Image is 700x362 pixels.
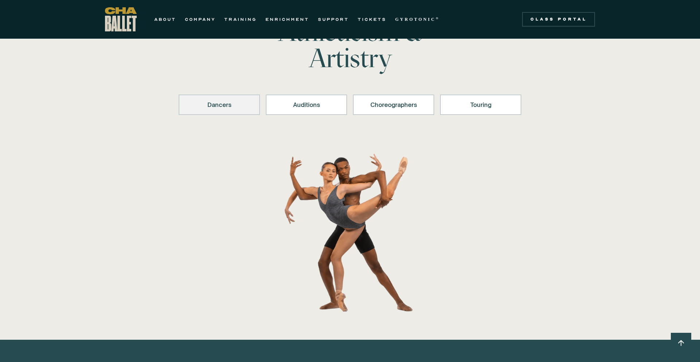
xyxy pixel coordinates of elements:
a: home [105,7,137,31]
a: Dancers [179,95,260,115]
div: Dancers [188,100,250,109]
a: TICKETS [358,15,386,24]
a: SUPPORT [318,15,349,24]
a: Choreographers [353,95,434,115]
a: Touring [440,95,521,115]
a: ABOUT [154,15,176,24]
h1: Athleticism & Artistry [236,19,464,71]
sup: ® [436,16,440,20]
a: GYROTONIC® [395,15,440,24]
a: COMPANY [185,15,215,24]
a: Auditions [266,95,347,115]
div: Touring [450,100,512,109]
div: Choreographers [362,100,425,109]
div: Class Portal [526,16,591,22]
div: Auditions [275,100,338,109]
a: ENRICHMENT [265,15,309,24]
strong: GYROTONIC [395,17,436,22]
a: Class Portal [522,12,595,27]
a: TRAINING [224,15,257,24]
